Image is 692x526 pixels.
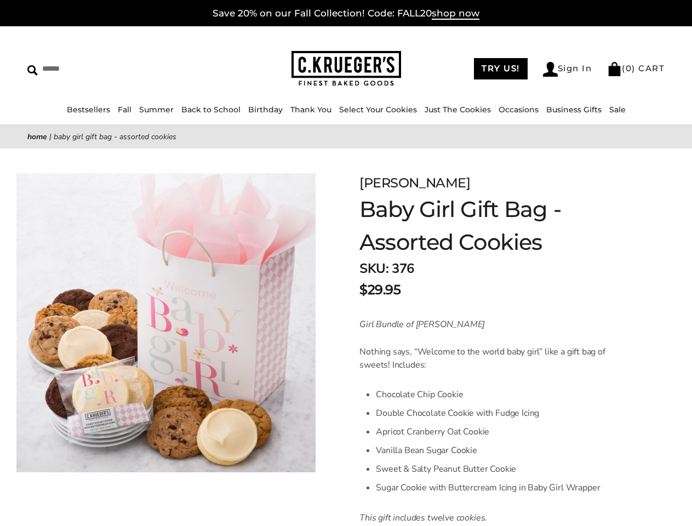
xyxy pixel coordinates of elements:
em: Girl Bundle of [PERSON_NAME] [359,318,485,330]
li: Double Chocolate Cookie with Fudge Icing [376,404,637,422]
img: Bag [607,62,622,76]
strong: SKU: [359,260,388,277]
a: Summer [139,105,174,115]
span: 376 [392,260,414,277]
img: Search [27,65,38,76]
a: Bestsellers [67,105,110,115]
img: C.KRUEGER'S [291,51,401,87]
li: Apricot Cranberry Oat Cookie [376,422,637,441]
a: Fall [118,105,131,115]
a: Save 20% on our Fall Collection! Code: FALL20shop now [213,8,479,20]
img: Account [543,62,558,77]
p: Nothing says, “Welcome to the world baby girl” like a gift bag of sweets! Includes: [359,345,637,371]
div: [PERSON_NAME] [359,173,637,193]
a: Just The Cookies [425,105,491,115]
a: Home [27,131,47,142]
a: Birthday [248,105,283,115]
a: Select Your Cookies [339,105,417,115]
a: Sale [609,105,626,115]
a: Business Gifts [546,105,602,115]
img: Baby Girl Gift Bag - Assorted Cookies [16,173,316,472]
span: Baby Girl Gift Bag - Assorted Cookies [54,131,176,142]
li: Vanilla Bean Sugar Cookie [376,441,637,460]
em: This gift includes twelve cookies. [359,512,487,524]
span: $29.95 [359,280,401,300]
li: Sugar Cookie with Buttercream Icing in Baby Girl Wrapper [376,478,637,497]
h1: Baby Girl Gift Bag - Assorted Cookies [359,193,637,259]
span: | [49,131,52,142]
span: shop now [432,8,479,20]
a: Sign In [543,62,592,77]
a: (0) CART [607,63,665,73]
a: TRY US! [474,58,528,79]
a: Thank You [290,105,331,115]
span: 0 [626,63,632,73]
input: Search [27,60,173,77]
li: Sweet & Salty Peanut Butter Cookie [376,460,637,478]
a: Back to School [181,105,241,115]
li: Chocolate Chip Cookie [376,385,637,404]
nav: breadcrumbs [27,130,665,143]
a: Occasions [499,105,539,115]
